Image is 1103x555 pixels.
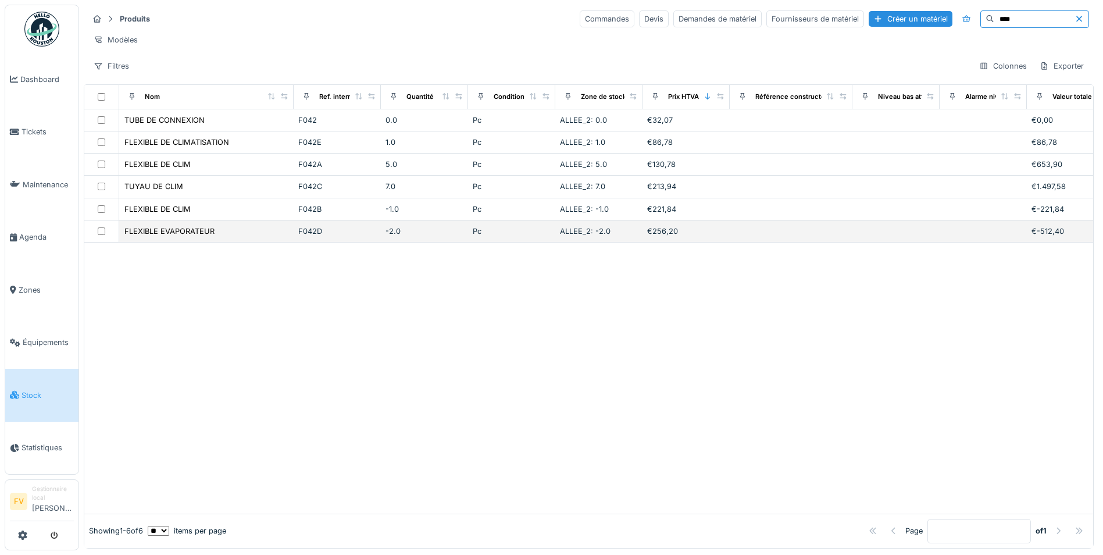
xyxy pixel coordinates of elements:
[581,92,638,102] div: Zone de stockage
[22,390,74,401] span: Stock
[23,179,74,190] span: Maintenance
[385,181,463,192] div: 7.0
[473,181,551,192] div: Pc
[10,493,27,510] li: FV
[5,316,78,369] a: Équipements
[20,74,74,85] span: Dashboard
[115,13,155,24] strong: Produits
[23,337,74,348] span: Équipements
[560,138,605,147] span: ALLEE_2: 1.0
[560,227,611,236] span: ALLEE_2: -2.0
[560,205,609,214] span: ALLEE_2: -1.0
[494,92,549,102] div: Conditionnement
[385,115,463,126] div: 0.0
[19,284,74,296] span: Zones
[473,137,551,148] div: Pc
[647,181,725,192] div: €213,94
[298,115,376,126] div: F042
[673,10,762,27] div: Demandes de matériel
[647,137,725,148] div: €86,78
[385,226,463,237] div: -2.0
[473,159,551,170] div: Pc
[88,31,143,48] div: Modèles
[22,126,74,137] span: Tickets
[124,181,183,192] div: TUYAU DE CLIM
[24,12,59,47] img: Badge_color-CXgf-gQk.svg
[124,115,205,126] div: TUBE DE CONNEXION
[124,226,215,237] div: FLEXIBLE EVAPORATEUR
[1034,58,1089,74] div: Exporter
[905,525,923,536] div: Page
[19,232,74,243] span: Agenda
[974,58,1032,74] div: Colonnes
[5,158,78,211] a: Maintenance
[298,226,376,237] div: F042D
[22,442,74,453] span: Statistiques
[5,422,78,475] a: Statistiques
[5,53,78,106] a: Dashboard
[32,485,74,518] li: [PERSON_NAME]
[385,204,463,215] div: -1.0
[647,115,725,126] div: €32,07
[298,204,376,215] div: F042B
[385,159,463,170] div: 5.0
[473,204,551,215] div: Pc
[869,11,952,27] div: Créer un matériel
[1036,525,1047,536] strong: of 1
[124,137,229,148] div: FLEXIBLE DE CLIMATISATION
[560,182,605,191] span: ALLEE_2: 7.0
[5,211,78,264] a: Agenda
[298,137,376,148] div: F042E
[10,485,74,521] a: FV Gestionnaire local[PERSON_NAME]
[148,525,226,536] div: items per page
[124,204,191,215] div: FLEXIBLE DE CLIM
[32,485,74,503] div: Gestionnaire local
[89,525,143,536] div: Showing 1 - 6 of 6
[145,92,160,102] div: Nom
[647,226,725,237] div: €256,20
[560,160,607,169] span: ALLEE_2: 5.0
[5,369,78,422] a: Stock
[319,92,356,102] div: Ref. interne
[5,106,78,159] a: Tickets
[647,204,725,215] div: €221,84
[88,58,134,74] div: Filtres
[406,92,434,102] div: Quantité
[473,226,551,237] div: Pc
[124,159,191,170] div: FLEXIBLE DE CLIM
[965,92,1023,102] div: Alarme niveau bas
[878,92,941,102] div: Niveau bas atteint ?
[385,137,463,148] div: 1.0
[473,115,551,126] div: Pc
[1052,92,1092,102] div: Valeur totale
[755,92,831,102] div: Référence constructeur
[560,116,607,124] span: ALLEE_2: 0.0
[298,181,376,192] div: F042C
[647,159,725,170] div: €130,78
[298,159,376,170] div: F042A
[639,10,669,27] div: Devis
[580,10,634,27] div: Commandes
[668,92,699,102] div: Prix HTVA
[766,10,864,27] div: Fournisseurs de matériel
[5,264,78,316] a: Zones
